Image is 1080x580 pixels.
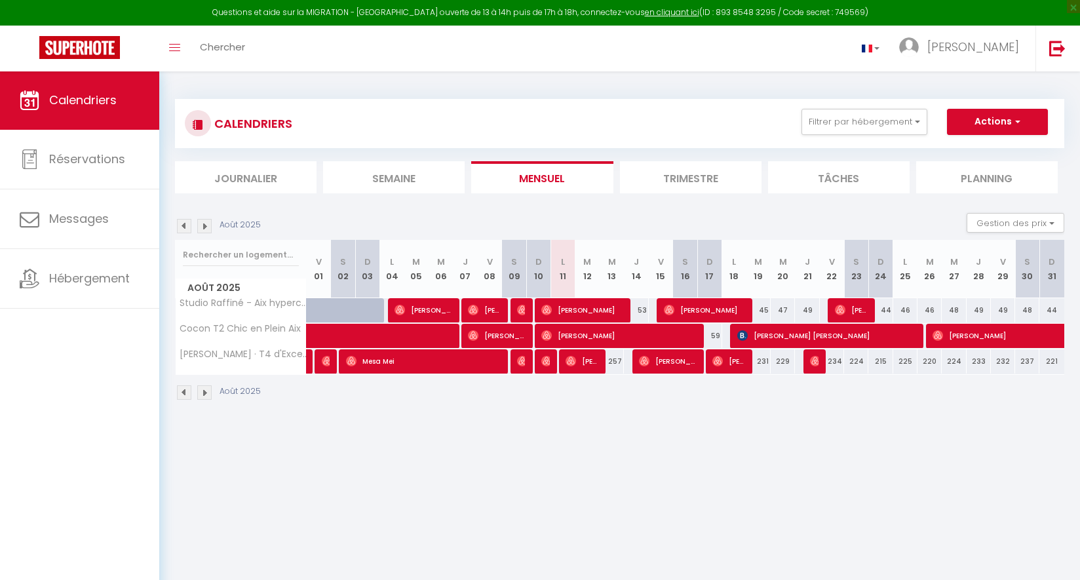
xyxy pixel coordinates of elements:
th: 10 [526,240,550,298]
abbr: M [950,256,958,268]
abbr: D [364,256,371,268]
div: 234 [820,349,844,374]
span: Réservations [49,151,125,167]
img: ... [899,37,919,57]
span: [PERSON_NAME] [541,298,622,322]
div: 44 [1039,298,1064,322]
button: Filtrer par hébergement [801,109,927,135]
th: 25 [893,240,917,298]
th: 29 [991,240,1015,298]
span: [PERSON_NAME] [712,349,744,374]
li: Journalier [175,161,317,193]
div: 225 [893,349,917,374]
div: 233 [967,349,991,374]
th: 03 [355,240,379,298]
abbr: L [732,256,736,268]
div: 49 [991,298,1015,322]
abbr: D [706,256,713,268]
div: 257 [600,349,624,374]
th: 18 [722,240,746,298]
th: 12 [575,240,600,298]
abbr: M [926,256,934,268]
div: 48 [1015,298,1039,322]
th: 04 [379,240,404,298]
th: 05 [404,240,429,298]
abbr: D [1049,256,1055,268]
span: [PERSON_NAME] [517,349,525,374]
span: [PERSON_NAME] [322,349,330,374]
button: Actions [947,109,1048,135]
button: Gestion des prix [967,213,1064,233]
abbr: V [829,256,835,268]
span: [PERSON_NAME] [664,298,744,322]
span: [PERSON_NAME] [810,349,818,374]
a: Chercher [190,26,255,71]
th: 01 [307,240,331,298]
span: Mesa Mei [346,349,499,374]
li: Trimestre [620,161,762,193]
p: Août 2025 [220,219,261,231]
span: Chercher [200,40,245,54]
th: 26 [917,240,942,298]
span: [PERSON_NAME] [517,298,525,322]
span: [PERSON_NAME] [541,323,695,348]
th: 14 [624,240,648,298]
abbr: L [561,256,565,268]
div: 229 [771,349,795,374]
th: 24 [868,240,893,298]
p: Août 2025 [220,385,261,398]
span: Messages [49,210,109,227]
abbr: V [658,256,664,268]
div: 224 [942,349,966,374]
div: 44 [868,298,893,322]
div: 215 [868,349,893,374]
span: Cocon T2 Chic en Plein Aix [178,324,301,334]
div: 221 [1039,349,1064,374]
input: Rechercher un logement... [183,243,299,267]
th: 06 [429,240,453,298]
div: 237 [1015,349,1039,374]
div: 220 [917,349,942,374]
li: Planning [916,161,1058,193]
div: 49 [795,298,819,322]
span: [PERSON_NAME] [395,298,451,322]
th: 09 [502,240,526,298]
li: Semaine [323,161,465,193]
abbr: D [877,256,884,268]
th: 08 [478,240,502,298]
abbr: J [634,256,639,268]
div: 49 [967,298,991,322]
abbr: V [487,256,493,268]
span: [PERSON_NAME] · T4 d'Exception à [GEOGRAPHIC_DATA] [178,349,309,359]
div: 59 [697,324,722,348]
span: [PERSON_NAME] [927,39,1019,55]
div: 48 [942,298,966,322]
div: 46 [917,298,942,322]
div: 232 [991,349,1015,374]
abbr: V [316,256,322,268]
abbr: L [390,256,394,268]
abbr: M [608,256,616,268]
div: 47 [771,298,795,322]
h3: CALENDRIERS [211,109,292,138]
div: 46 [893,298,917,322]
abbr: D [535,256,542,268]
abbr: M [437,256,445,268]
th: 11 [550,240,575,298]
th: 30 [1015,240,1039,298]
div: 224 [844,349,868,374]
abbr: M [754,256,762,268]
th: 15 [649,240,673,298]
abbr: M [779,256,787,268]
th: 16 [673,240,697,298]
a: en cliquant ici [645,7,699,18]
span: [PERSON_NAME] [468,323,524,348]
abbr: S [853,256,859,268]
div: 53 [624,298,648,322]
th: 31 [1039,240,1064,298]
abbr: S [682,256,688,268]
img: logout [1049,40,1066,56]
div: 231 [746,349,771,374]
abbr: S [1024,256,1030,268]
span: [PERSON_NAME] [PERSON_NAME] [737,323,915,348]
